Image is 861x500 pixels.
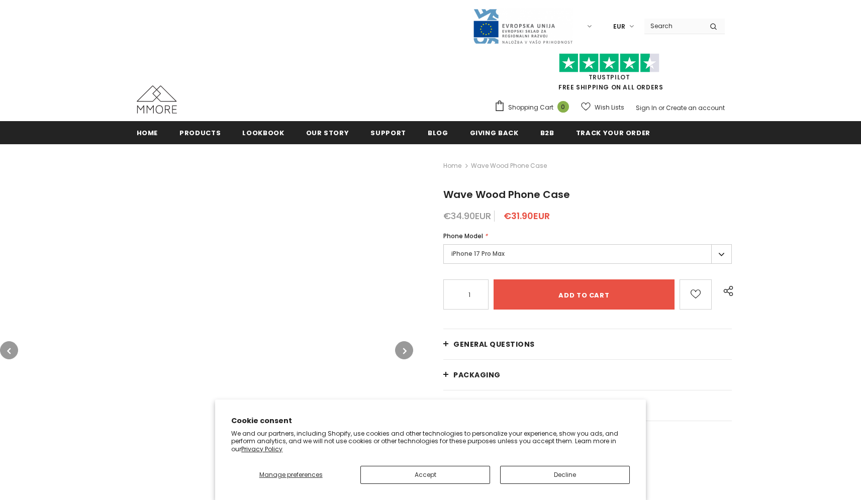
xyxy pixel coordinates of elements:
a: Javni Razpis [472,22,573,30]
img: Trust Pilot Stars [559,53,659,73]
a: support [370,121,406,144]
span: Track your order [576,128,650,138]
a: Blog [428,121,448,144]
a: Track your order [576,121,650,144]
a: Shopping Cart 0 [494,100,574,115]
span: €31.90EUR [504,210,550,222]
span: Shopping Cart [508,103,553,113]
p: We and our partners, including Shopify, use cookies and other technologies to personalize your ex... [231,430,630,453]
span: Our Story [306,128,349,138]
span: Blog [428,128,448,138]
input: Search Site [644,19,702,33]
span: Products [179,128,221,138]
img: Javni Razpis [472,8,573,45]
button: Decline [500,466,630,484]
span: Giving back [470,128,519,138]
a: Create an account [666,104,725,112]
span: Home [137,128,158,138]
img: MMORE Cases [137,85,177,114]
span: or [658,104,664,112]
button: Accept [360,466,490,484]
span: €34.90EUR [443,210,491,222]
span: PACKAGING [453,370,501,380]
a: PACKAGING [443,360,732,390]
a: General Questions [443,329,732,359]
a: Privacy Policy [241,445,282,453]
a: Our Story [306,121,349,144]
span: Phone Model [443,232,483,240]
h2: Cookie consent [231,416,630,426]
a: Sign In [636,104,657,112]
span: FREE SHIPPING ON ALL ORDERS [494,58,725,91]
a: Giving back [470,121,519,144]
a: Trustpilot [589,73,630,81]
a: B2B [540,121,554,144]
a: Shipping and returns [443,390,732,421]
span: Wave Wood Phone Case [443,187,570,202]
a: Wish Lists [581,98,624,116]
span: Manage preferences [259,470,323,479]
span: B2B [540,128,554,138]
span: support [370,128,406,138]
a: Products [179,121,221,144]
a: Lookbook [242,121,284,144]
label: iPhone 17 Pro Max [443,244,732,264]
span: 0 [557,101,569,113]
span: EUR [613,22,625,32]
span: Lookbook [242,128,284,138]
span: Wave Wood Phone Case [471,160,547,172]
button: Manage preferences [231,466,350,484]
input: Add to cart [494,279,674,310]
span: Wish Lists [595,103,624,113]
a: Home [137,121,158,144]
a: Home [443,160,461,172]
span: General Questions [453,339,535,349]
